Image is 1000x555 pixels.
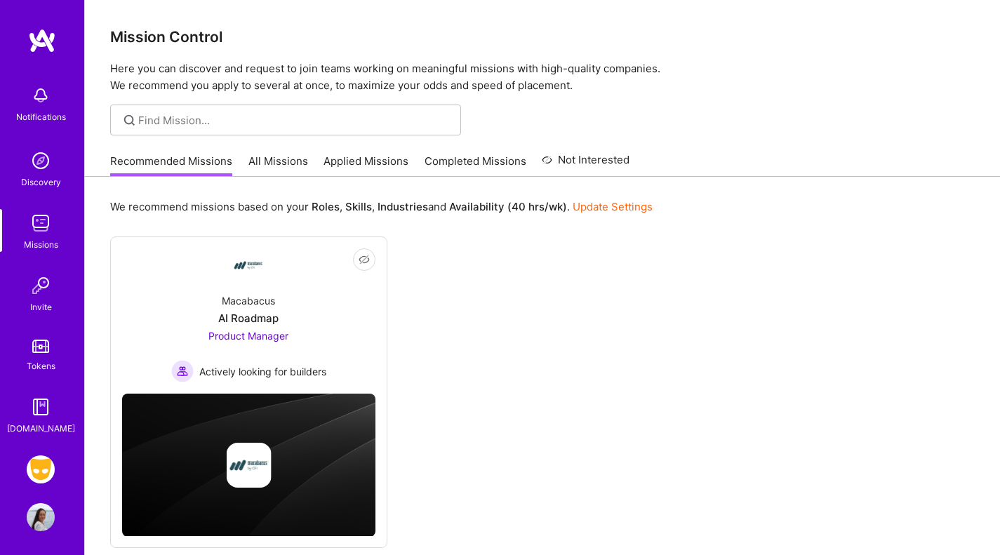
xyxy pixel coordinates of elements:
img: logo [28,28,56,53]
a: Company LogoMacabacusAI RoadmapProduct Manager Actively looking for buildersActively looking for ... [122,248,375,382]
a: Grindr: Product & Marketing [23,455,58,483]
i: icon SearchGrey [121,112,138,128]
b: Availability (40 hrs/wk) [449,200,567,213]
img: cover [122,394,375,537]
div: Invite [30,300,52,314]
input: Find Mission... [138,113,451,128]
a: Update Settings [573,200,653,213]
img: Grindr: Product & Marketing [27,455,55,483]
a: All Missions [248,154,308,177]
img: User Avatar [27,503,55,531]
img: Invite [27,272,55,300]
span: Actively looking for builders [199,364,326,379]
img: guide book [27,393,55,421]
p: We recommend missions based on your , , and . [110,199,653,214]
h3: Mission Control [110,28,975,46]
a: Applied Missions [324,154,408,177]
b: Industries [378,200,428,213]
b: Roles [312,200,340,213]
img: Company Logo [232,248,265,282]
a: User Avatar [23,503,58,531]
div: Tokens [27,359,55,373]
a: Completed Missions [425,154,526,177]
a: Not Interested [542,152,629,177]
p: Here you can discover and request to join teams working on meaningful missions with high-quality ... [110,60,975,94]
img: tokens [32,340,49,353]
i: icon EyeClosed [359,254,370,265]
img: Actively looking for builders [171,360,194,382]
img: bell [27,81,55,109]
div: Missions [24,237,58,252]
div: [DOMAIN_NAME] [7,421,75,436]
span: Product Manager [208,330,288,342]
div: Macabacus [222,293,275,308]
div: AI Roadmap [218,311,279,326]
a: Recommended Missions [110,154,232,177]
div: Notifications [16,109,66,124]
img: discovery [27,147,55,175]
div: Discovery [21,175,61,189]
img: Company logo [226,443,271,488]
b: Skills [345,200,372,213]
img: teamwork [27,209,55,237]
